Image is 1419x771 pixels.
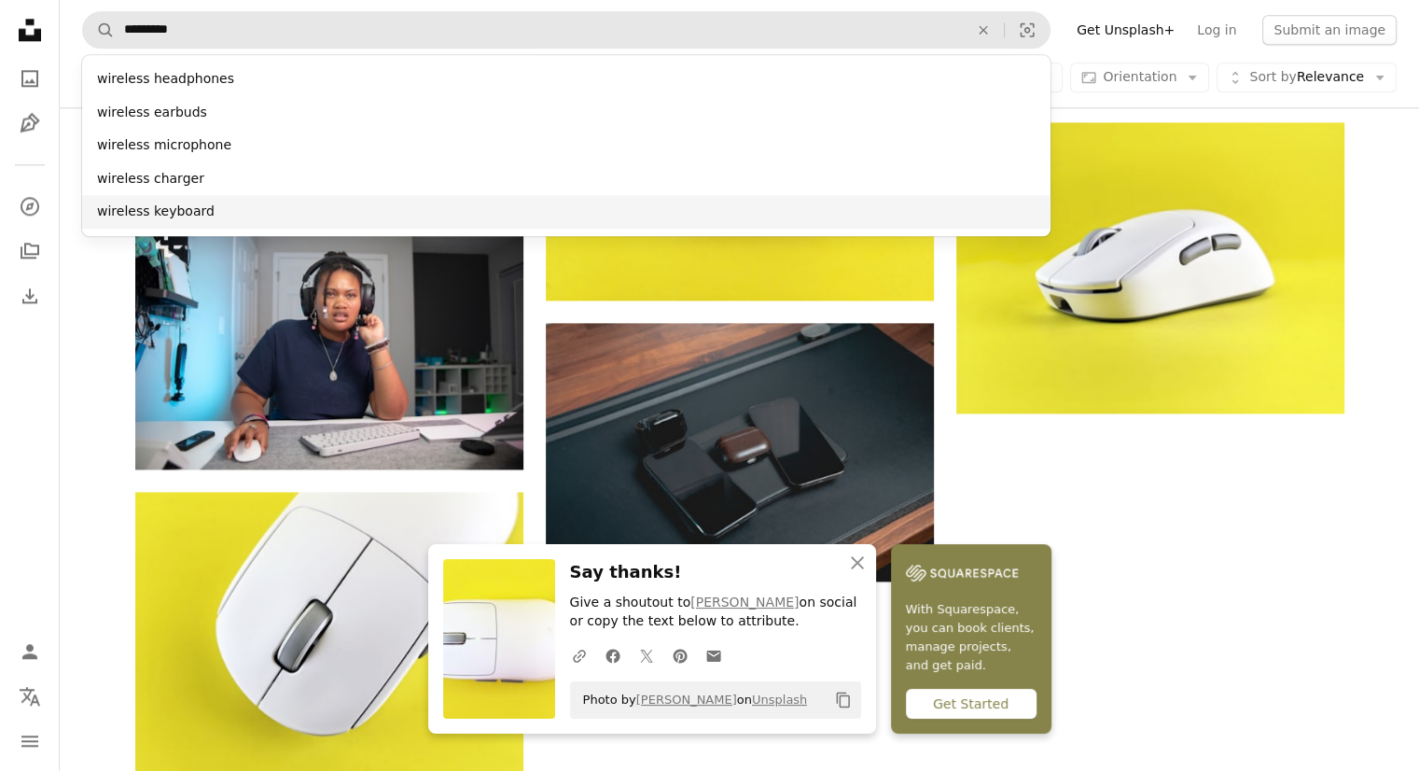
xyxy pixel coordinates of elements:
[630,637,663,674] a: Share on Twitter
[546,323,934,582] img: a couple of black rectangular objects on a black surface
[1249,70,1296,85] span: Sort by
[636,693,737,707] a: [PERSON_NAME]
[906,600,1036,675] span: With Squarespace, you can book clients, manage projects, and get paid.
[663,637,697,674] a: Share on Pinterest
[11,633,49,670] a: Log in / Sign up
[82,162,1050,196] div: wireless charger
[956,259,1344,276] a: A white computer mouse on a yellow background
[1186,15,1247,45] a: Log in
[570,559,861,586] h3: Say thanks!
[11,678,49,715] button: Language
[11,722,49,760] button: Menu
[82,11,1050,49] form: Find visuals sitewide
[546,443,934,460] a: a couple of black rectangular objects on a black surface
[135,628,523,645] a: White computer mouse on a bright yellow background
[570,594,861,631] p: Give a shoutout to on social or copy the text below to attribute.
[690,595,799,610] a: [PERSON_NAME]
[135,211,523,470] img: a woman sitting at a desk with headphones on
[752,693,807,707] a: Unsplash
[11,188,49,225] a: Explore
[574,685,808,715] span: Photo by on
[83,12,115,48] button: Search Unsplash
[906,689,1036,719] div: Get Started
[82,63,1050,96] div: wireless headphones
[135,331,523,348] a: a woman sitting at a desk with headphones on
[11,232,49,270] a: Collections
[1249,69,1364,88] span: Relevance
[1065,15,1186,45] a: Get Unsplash+
[1103,70,1176,85] span: Orientation
[1217,63,1397,93] button: Sort byRelevance
[891,544,1051,734] a: With Squarespace, you can book clients, manage projects, and get paid.Get Started
[828,684,859,716] button: Copy to clipboard
[11,277,49,315] a: Download History
[1005,12,1050,48] button: Visual search
[11,105,49,142] a: Illustrations
[596,637,630,674] a: Share on Facebook
[82,96,1050,130] div: wireless earbuds
[1070,63,1209,93] button: Orientation
[697,637,730,674] a: Share over email
[82,129,1050,162] div: wireless microphone
[82,195,1050,229] div: wireless keyboard
[906,559,1018,587] img: file-1747939142011-51e5cc87e3c9
[11,11,49,52] a: Home — Unsplash
[963,12,1004,48] button: Clear
[11,60,49,97] a: Photos
[1262,15,1397,45] button: Submit an image
[956,122,1344,414] img: A white computer mouse on a yellow background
